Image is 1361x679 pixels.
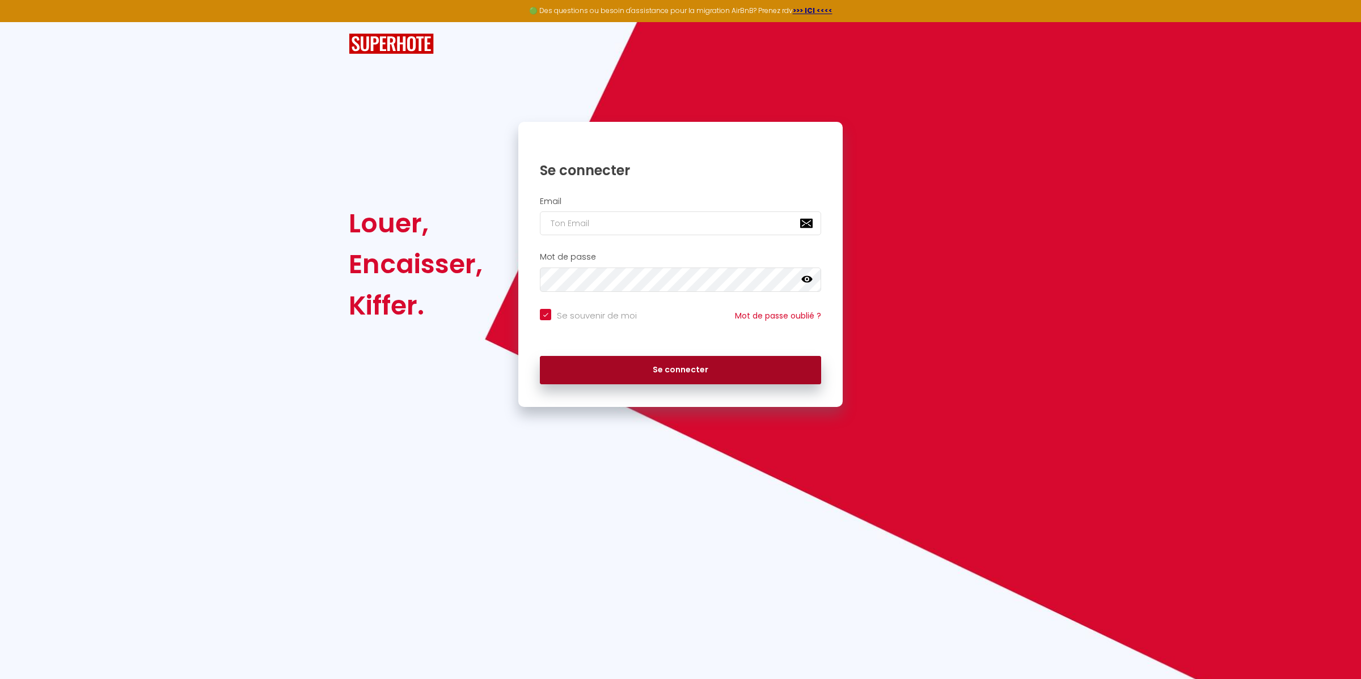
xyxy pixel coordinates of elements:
h2: Email [540,197,821,206]
input: Ton Email [540,211,821,235]
div: Encaisser, [349,244,483,285]
div: Louer, [349,203,483,244]
div: Kiffer. [349,285,483,326]
h2: Mot de passe [540,252,821,262]
img: SuperHote logo [349,33,434,54]
h1: Se connecter [540,162,821,179]
a: Mot de passe oublié ? [735,310,821,321]
button: Se connecter [540,356,821,384]
a: >>> ICI <<<< [793,6,832,15]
